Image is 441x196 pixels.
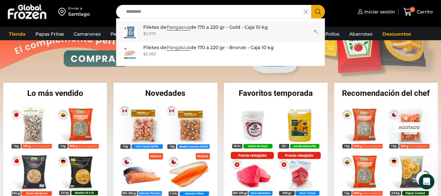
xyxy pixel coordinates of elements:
[334,89,438,97] h2: Recomendación del chef
[116,22,325,42] a: Filetes dePangasiusde 170 a 220 gr - Gold - Caja 10 kg $2.670
[143,51,146,56] span: $
[143,51,156,56] bdi: 2.560
[32,28,67,40] a: Papas Fritas
[410,7,415,12] span: 0
[3,89,107,97] h2: Lo más vendido
[116,42,325,62] a: Filetes dePangasiusde 170 a 220 gr - Bronze - Caja 10 kg $2.560
[68,11,90,17] div: Santiago
[322,28,343,40] a: Pollos
[143,44,274,51] p: Filetes de de 170 a 220 gr - Bronze - Caja 10 kg
[143,24,268,31] p: Filetes de de 170 a 220 gr - Gold - Caja 10 kg
[143,31,156,36] bdi: 2.670
[415,9,433,15] span: Carrito
[379,28,414,40] a: Descuentos
[394,122,424,132] p: Agotado
[346,28,376,40] a: Abarrotes
[356,5,395,18] a: Iniciar sesión
[311,5,325,19] button: Search button
[58,6,68,17] img: address-field-icon.svg
[143,31,146,36] span: $
[224,89,328,97] h2: Favoritos temporada
[363,9,395,15] span: Iniciar sesión
[167,45,190,51] strong: Pangasius
[402,4,434,20] a: 0 Carrito
[107,28,162,40] a: Pescados y Mariscos
[68,6,90,11] div: Enviar a
[167,24,190,30] strong: Pangasius
[113,89,217,97] h2: Novedades
[419,174,434,189] iframe: Intercom live chat
[6,28,29,40] a: Tienda
[70,28,104,40] a: Camarones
